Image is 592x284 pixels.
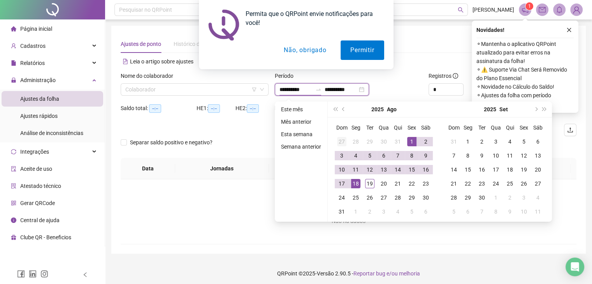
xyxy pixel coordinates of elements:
[449,165,458,174] div: 14
[20,200,55,206] span: Gerar QRCode
[447,149,461,163] td: 2025-09-07
[379,137,388,146] div: 30
[477,193,487,202] div: 30
[149,104,161,113] span: --:--
[475,149,489,163] td: 2025-09-09
[519,193,529,202] div: 3
[491,137,501,146] div: 3
[519,165,529,174] div: 19
[20,113,58,119] span: Ajustes rápidos
[363,205,377,219] td: 2025-09-02
[393,151,402,160] div: 7
[391,149,405,163] td: 2025-08-07
[335,149,349,163] td: 2025-08-03
[208,104,220,113] span: --:--
[315,86,321,93] span: swap-right
[391,191,405,205] td: 2025-08-28
[491,151,501,160] div: 10
[335,191,349,205] td: 2025-08-24
[269,158,327,179] th: Entrada 1
[540,102,549,117] button: super-next-year
[391,135,405,149] td: 2025-07-31
[419,191,433,205] td: 2025-08-30
[339,102,348,117] button: prev-year
[405,121,419,135] th: Sex
[405,177,419,191] td: 2025-08-22
[419,135,433,149] td: 2025-08-02
[489,191,503,205] td: 2025-10-01
[407,207,416,216] div: 5
[377,205,391,219] td: 2025-09-03
[260,87,264,92] span: down
[353,270,420,277] span: Reportar bug e/ou melhoria
[519,179,529,188] div: 26
[477,207,487,216] div: 7
[11,166,16,172] span: audit
[419,163,433,177] td: 2025-08-16
[349,135,363,149] td: 2025-07-28
[335,205,349,219] td: 2025-08-31
[363,121,377,135] th: Ter
[377,163,391,177] td: 2025-08-13
[461,191,475,205] td: 2025-09-29
[407,151,416,160] div: 8
[349,149,363,163] td: 2025-08-04
[337,193,346,202] div: 24
[407,179,416,188] div: 22
[377,121,391,135] th: Qua
[335,121,349,135] th: Dom
[275,72,299,80] label: Período
[463,207,473,216] div: 6
[391,121,405,135] th: Qui
[503,135,517,149] td: 2025-09-04
[127,138,216,147] span: Separar saldo positivo e negativo?
[447,177,461,191] td: 2025-09-21
[531,121,545,135] th: Sáb
[463,193,473,202] div: 29
[337,151,346,160] div: 3
[377,177,391,191] td: 2025-08-20
[517,149,531,163] td: 2025-09-12
[476,91,574,108] span: ⚬ Ajustes da folha com período ampliado!
[393,165,402,174] div: 14
[393,193,402,202] div: 28
[463,137,473,146] div: 1
[517,191,531,205] td: 2025-10-03
[477,151,487,160] div: 9
[405,163,419,177] td: 2025-08-15
[247,104,259,113] span: --:--
[317,270,334,277] span: Versão
[11,235,16,240] span: gift
[503,177,517,191] td: 2025-09-25
[421,151,430,160] div: 9
[365,137,374,146] div: 29
[519,207,529,216] div: 10
[337,165,346,174] div: 10
[197,104,235,113] div: HE 1:
[489,121,503,135] th: Qua
[11,183,16,189] span: solution
[533,193,543,202] div: 4
[447,121,461,135] th: Dom
[489,177,503,191] td: 2025-09-24
[505,193,515,202] div: 2
[331,102,339,117] button: super-prev-year
[533,207,543,216] div: 11
[491,179,501,188] div: 24
[447,163,461,177] td: 2025-09-14
[475,121,489,135] th: Ter
[519,137,529,146] div: 5
[11,77,16,83] span: lock
[449,207,458,216] div: 5
[461,149,475,163] td: 2025-09-08
[11,149,16,154] span: sync
[365,207,374,216] div: 2
[278,130,324,139] li: Esta semana
[335,163,349,177] td: 2025-08-10
[351,137,360,146] div: 28
[407,193,416,202] div: 29
[405,135,419,149] td: 2025-08-01
[489,135,503,149] td: 2025-09-03
[377,149,391,163] td: 2025-08-06
[278,117,324,126] li: Mês anterior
